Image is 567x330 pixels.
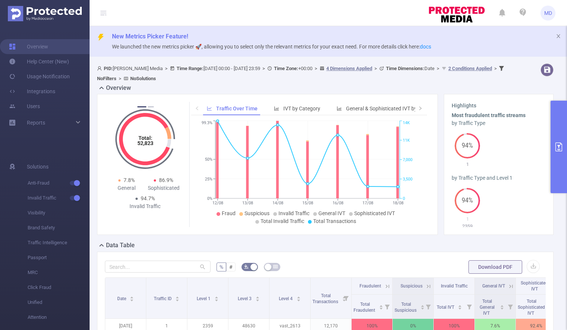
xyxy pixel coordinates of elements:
i: Filter menu [382,295,392,318]
span: Visibility [28,205,90,220]
span: Date [117,296,127,301]
span: General & Sophisticated IVT by Category [346,106,439,111]
tspan: 14/08 [272,201,283,205]
span: Passport [28,250,90,265]
div: Sort [420,304,425,308]
p: 1 [452,216,483,223]
b: No Solutions [130,76,156,81]
tspan: 0% [207,196,212,201]
i: icon: caret-down [379,307,383,309]
div: Sort [130,295,134,300]
span: General IVT [318,210,345,216]
i: icon: bar-chart [337,106,342,111]
b: Time Zone: [274,66,298,71]
i: icon: caret-up [175,295,180,298]
i: Filter menu [341,278,351,318]
i: icon: left [195,106,199,110]
span: Sophisticated IVT [521,280,548,292]
i: icon: caret-up [500,304,504,306]
button: 2 [148,106,154,107]
span: We launched the new metrics picker 🚀, allowing you to select only the relevant metrics for your e... [112,44,431,50]
span: Traffic ID [154,296,173,301]
a: docs [420,44,431,50]
img: Protected Media [8,6,82,21]
tspan: 18/08 [392,201,403,205]
span: Solutions [27,159,49,174]
span: Invalid Traffic [28,191,90,205]
span: Fraud [222,210,236,216]
i: icon: close [556,34,561,39]
i: Filter menu [505,295,515,318]
span: > [434,66,442,71]
div: Sort [255,295,260,300]
span: > [116,76,124,81]
span: Level 3 [238,296,253,301]
span: Traffic Intelligence [28,235,90,250]
i: icon: thunderbolt [97,34,105,41]
span: Unified [28,295,90,310]
div: Sort [214,295,219,300]
span: Sophisticated IVT [354,210,395,216]
tspan: 3,500 [403,177,412,182]
span: 94.7% [141,195,155,201]
a: Integrations [9,84,55,99]
span: Total General IVT [480,299,495,316]
a: Help Center (New) [9,54,69,69]
span: Invalid Traffic [441,283,468,289]
h2: Data Table [106,241,135,250]
tspan: 50% [205,157,212,162]
div: by Traffic Type and Level 1 [452,174,546,182]
span: 86.9% [159,177,173,183]
span: Total Transactions [312,293,339,304]
span: MD [544,6,552,21]
tspan: 16/08 [332,201,343,205]
input: Search... [105,261,211,273]
span: Level 1 [197,296,212,301]
a: Usage Notification [9,69,70,84]
span: Total Fraudulent [353,302,376,313]
i: icon: bar-chart [274,106,279,111]
tspan: 52,823 [137,140,153,146]
span: > [312,66,320,71]
i: icon: caret-up [458,304,462,306]
u: 2 Conditions Applied [448,66,492,71]
span: 94% [455,143,480,149]
span: 94% [455,198,480,204]
span: Total Sophisticated IVT [518,299,545,316]
i: icon: caret-down [500,307,504,309]
tspan: 0 [403,196,405,201]
span: Attention [28,310,90,325]
div: Sort [379,304,383,308]
b: No Filters [97,76,116,81]
a: Users [9,99,40,114]
div: General [108,184,145,192]
tspan: 99.3% [202,121,212,126]
span: Suspicious [244,210,270,216]
span: > [372,66,379,71]
h3: Highlights [452,102,546,110]
span: % [219,264,223,270]
b: Time Range: [177,66,203,71]
tspan: 15/08 [302,201,313,205]
span: # [229,264,233,270]
i: icon: user [97,66,104,71]
button: Download PDF [468,260,522,274]
span: [PERSON_NAME] Media [DATE] 00:00 - [DATE] 23:59 +00:00 [97,66,506,81]
b: Most fraudulent traffic streams [452,112,526,118]
tspan: 7,000 [403,157,412,162]
span: New Metrics Picker Feature! [112,33,188,40]
div: Sort [296,295,301,300]
tspan: Total: [138,135,152,141]
tspan: 14K [403,121,410,126]
div: Sort [458,304,462,308]
tspan: 11K [403,138,410,143]
span: Fraudulent [359,283,381,289]
i: icon: caret-down [420,307,424,309]
span: > [492,66,499,71]
i: icon: caret-down [296,298,300,301]
u: 4 Dimensions Applied [326,66,372,71]
span: MRC [28,265,90,280]
span: Total Invalid Traffic [261,218,304,224]
h2: Overview [106,84,131,92]
tspan: 17/08 [362,201,373,205]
